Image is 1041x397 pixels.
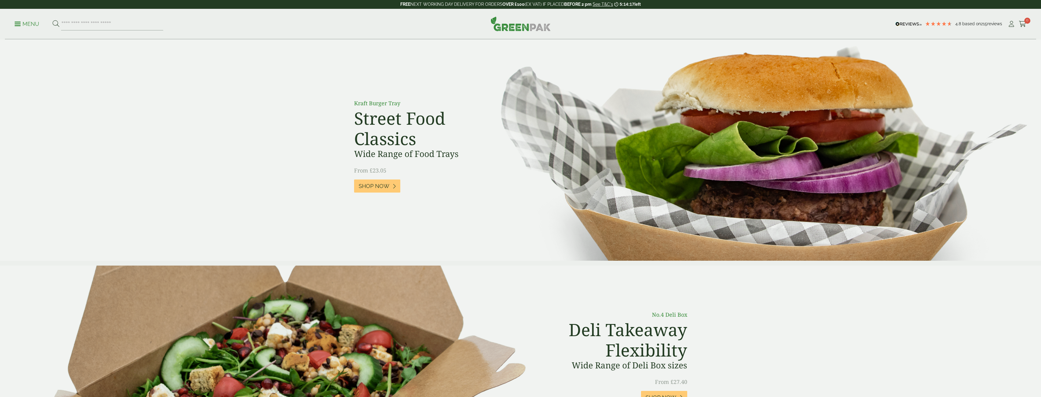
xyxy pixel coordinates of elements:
[354,99,491,107] p: Kraft Burger Tray
[1019,21,1026,27] i: Cart
[1008,21,1015,27] i: My Account
[895,22,922,26] img: REVIEWS.io
[554,311,687,319] p: No.4 Deli Box
[620,2,634,7] span: 5:14:17
[491,16,551,31] img: GreenPak Supplies
[981,21,987,26] span: 215
[554,360,687,371] h3: Wide Range of Deli Box sizes
[468,40,1041,261] img: Street Food Classics
[655,378,687,385] span: From £27.40
[593,2,613,7] a: See T&C's
[554,319,687,360] h2: Deli Takeaway Flexibility
[354,179,400,193] a: Shop Now
[354,108,491,149] h2: Street Food Classics
[15,20,39,28] p: Menu
[987,21,1002,26] span: reviews
[1019,19,1026,29] a: 0
[634,2,641,7] span: left
[359,183,389,190] span: Shop Now
[400,2,410,7] strong: FREE
[955,21,962,26] span: 4.8
[15,20,39,26] a: Menu
[962,21,981,26] span: Based on
[354,167,386,174] span: From £23.05
[354,149,491,159] h3: Wide Range of Food Trays
[564,2,591,7] strong: BEFORE 2 pm
[1024,18,1030,24] span: 0
[925,21,952,26] div: 4.79 Stars
[502,2,525,7] strong: OVER £100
